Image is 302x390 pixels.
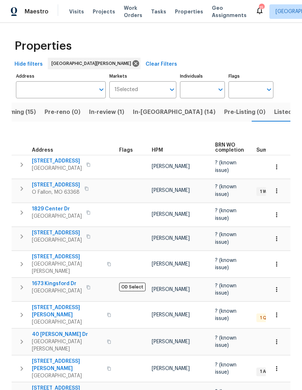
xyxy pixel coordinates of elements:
[215,336,236,348] span: ? (known issue)
[16,74,106,78] label: Address
[12,58,46,71] button: Hide filters
[228,74,273,78] label: Flags
[32,165,82,172] span: [GEOGRAPHIC_DATA]
[32,189,80,196] span: O Fallon, MO 63368
[32,338,102,353] span: [GEOGRAPHIC_DATA][PERSON_NAME]
[151,9,166,14] span: Tasks
[180,74,225,78] label: Individuals
[32,280,82,287] span: 1673 Kingsford Dr
[215,184,236,197] span: ? (known issue)
[119,148,133,153] span: Flags
[14,42,72,50] span: Properties
[257,189,273,195] span: 1 WIP
[215,309,236,321] span: ? (known issue)
[32,319,102,326] span: [GEOGRAPHIC_DATA]
[264,85,274,95] button: Open
[152,236,190,241] span: [PERSON_NAME]
[32,304,102,319] span: [STREET_ADDRESS][PERSON_NAME]
[152,212,190,217] span: [PERSON_NAME]
[119,283,146,291] span: OD Select
[215,232,236,245] span: ? (known issue)
[152,262,190,267] span: [PERSON_NAME]
[212,4,247,19] span: Geo Assignments
[215,143,244,153] span: BRN WO completion
[93,8,115,15] span: Projects
[32,358,102,372] span: [STREET_ADDRESS][PERSON_NAME]
[256,148,280,153] span: Summary
[152,287,190,292] span: [PERSON_NAME]
[45,107,80,117] span: Pre-reno (0)
[32,253,102,260] span: [STREET_ADDRESS]
[51,60,134,67] span: [GEOGRAPHIC_DATA][PERSON_NAME]
[32,260,102,275] span: [GEOGRAPHIC_DATA][PERSON_NAME]
[215,208,236,221] span: ? (known issue)
[215,85,226,95] button: Open
[152,312,190,317] span: [PERSON_NAME]
[32,181,80,189] span: [STREET_ADDRESS]
[32,157,82,165] span: [STREET_ADDRESS]
[69,8,84,15] span: Visits
[152,188,190,193] span: [PERSON_NAME]
[32,205,82,213] span: 1829 Center Dr
[259,4,264,12] div: 15
[175,8,203,15] span: Properties
[32,372,102,379] span: [GEOGRAPHIC_DATA]
[109,74,177,78] label: Markets
[146,60,177,69] span: Clear Filters
[167,85,177,95] button: Open
[152,164,190,169] span: [PERSON_NAME]
[48,58,140,69] div: [GEOGRAPHIC_DATA][PERSON_NAME]
[14,60,43,69] span: Hide filters
[124,4,142,19] span: Work Orders
[32,287,82,295] span: [GEOGRAPHIC_DATA]
[257,369,288,375] span: 1 Accepted
[152,148,163,153] span: HPM
[257,315,273,321] span: 1 QC
[32,213,82,220] span: [GEOGRAPHIC_DATA]
[143,58,180,71] button: Clear Filters
[96,85,106,95] button: Open
[215,258,236,270] span: ? (known issue)
[32,229,82,237] span: [STREET_ADDRESS]
[89,107,124,117] span: In-review (1)
[32,237,82,244] span: [GEOGRAPHIC_DATA]
[215,283,236,296] span: ? (known issue)
[25,8,49,15] span: Maestro
[32,331,102,338] span: 40 [PERSON_NAME] Dr
[152,339,190,344] span: [PERSON_NAME]
[224,107,265,117] span: Pre-Listing (0)
[114,87,138,93] span: 1 Selected
[152,366,190,371] span: [PERSON_NAME]
[133,107,215,117] span: In-[GEOGRAPHIC_DATA] (14)
[215,160,236,173] span: ? (known issue)
[215,362,236,375] span: ? (known issue)
[32,148,53,153] span: Address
